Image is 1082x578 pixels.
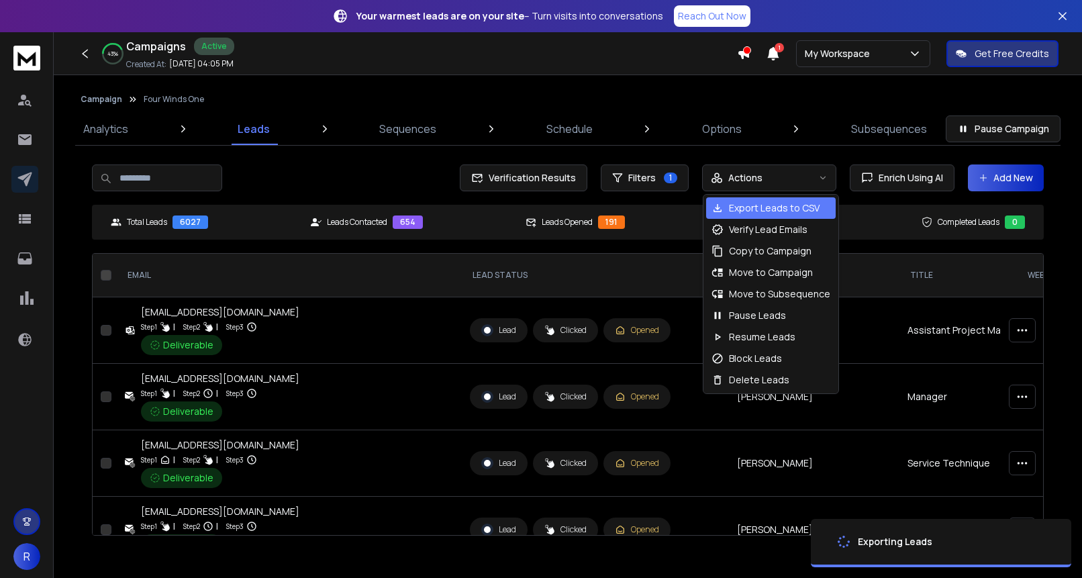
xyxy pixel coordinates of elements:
p: Options [702,121,742,137]
p: Step 3 [226,453,244,467]
p: Leads Contacted [327,217,387,228]
div: Lead [481,457,516,469]
a: Reach Out Now [674,5,750,27]
button: Campaign [81,94,122,105]
div: Lead [481,524,516,536]
p: Created At: [126,59,166,70]
p: Subsequences [851,121,927,137]
p: Leads [238,121,270,137]
p: My Workspace [805,47,875,60]
div: Lead [481,324,516,336]
strong: Your warmest leads are on your site [356,9,524,22]
p: Move to Campaign [729,266,813,279]
div: Clicked [544,391,587,402]
p: Step 3 [226,320,244,334]
p: Step 2 [183,453,200,467]
img: logo [13,46,40,70]
div: Clicked [544,458,587,469]
p: | [216,453,218,467]
p: | [216,387,218,400]
div: 0 [1005,215,1025,229]
div: Clicked [544,325,587,336]
p: – Turn visits into conversations [356,9,663,23]
div: [EMAIL_ADDRESS][DOMAIN_NAME] [141,505,299,518]
span: 1 [775,43,784,52]
button: R [13,543,40,570]
div: Opened [615,524,659,535]
p: Step 2 [183,520,200,533]
div: Opened [615,458,659,469]
a: Options [694,113,750,145]
td: Service Technique [899,430,1017,497]
td: Manager [899,364,1017,430]
p: Step 1 [141,320,157,334]
a: Leads [230,113,278,145]
p: Copy to Campaign [729,244,811,258]
p: [DATE] 04:05 PM [169,58,234,69]
span: Deliverable [163,471,213,485]
p: | [173,453,175,467]
p: Total Leads [127,217,167,228]
div: Opened [615,391,659,402]
p: | [216,520,218,533]
h1: Campaigns [126,38,186,54]
p: | [216,320,218,334]
button: Add New [968,164,1044,191]
div: [EMAIL_ADDRESS][DOMAIN_NAME] [141,438,299,452]
p: Step 1 [141,453,157,467]
p: Leads Opened [542,217,593,228]
div: 191 [598,215,625,229]
a: Schedule [538,113,601,145]
p: | [173,320,175,334]
a: Subsequences [843,113,935,145]
td: Administrative Assistant [899,497,1017,563]
p: Delete Leads [729,373,789,387]
p: Step 1 [141,520,157,533]
p: Verify Lead Emails [729,223,807,236]
th: LEAD STATUS [462,254,729,297]
div: Lead [481,391,516,403]
p: Reach Out Now [678,9,746,23]
p: Completed Leads [938,217,999,228]
p: Pause Leads [729,309,786,322]
p: Sequences [379,121,436,137]
p: Block Leads [729,352,782,365]
td: [PERSON_NAME] [729,364,899,430]
div: Active [194,38,234,55]
button: Filters1 [601,164,689,191]
span: Deliverable [163,405,213,418]
p: Export Leads to CSV [729,201,820,215]
a: Sequences [371,113,444,145]
td: [PERSON_NAME] [729,430,899,497]
th: title [899,254,1017,297]
div: 654 [393,215,423,229]
p: | [173,520,175,533]
span: Deliverable [163,338,213,352]
div: [EMAIL_ADDRESS][DOMAIN_NAME] [141,372,299,385]
th: EMAIL [117,254,462,297]
p: Step 3 [226,520,244,533]
a: Analytics [75,113,136,145]
p: Actions [728,171,763,185]
div: 6027 [173,215,208,229]
p: | [173,387,175,400]
p: Four Winds One [144,94,204,105]
span: 1 [664,173,677,183]
p: Step 3 [226,387,244,400]
div: Exporting Leads [858,535,932,548]
div: Clicked [544,524,587,535]
button: Get Free Credits [946,40,1059,67]
p: Step 2 [183,320,200,334]
p: Step 2 [183,387,200,400]
div: [EMAIL_ADDRESS][DOMAIN_NAME] [141,305,299,319]
button: Enrich Using AI [850,164,954,191]
p: Resume Leads [729,330,795,344]
div: Opened [615,325,659,336]
p: Analytics [83,121,128,137]
p: Schedule [546,121,593,137]
p: Move to Subsequence [729,287,830,301]
span: Enrich Using AI [873,171,943,185]
span: Verification Results [483,171,576,185]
